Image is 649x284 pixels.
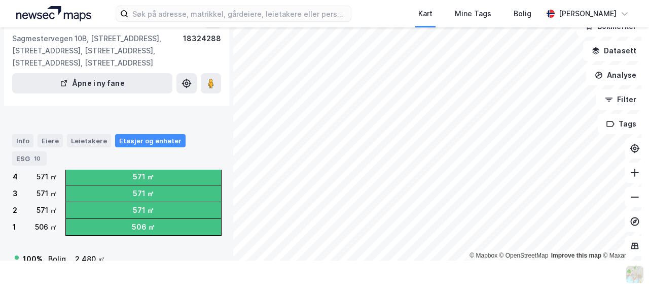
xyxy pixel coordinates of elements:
[12,151,47,166] div: ESG
[133,204,154,216] div: 571 ㎡
[598,114,645,134] button: Tags
[183,33,221,69] div: 18324288
[16,6,91,21] img: logo.a4113a55bc3d86da70a041830d287a7e.svg
[598,235,649,284] div: Kontrollprogram for chat
[75,253,105,265] div: 2 480 ㎡
[12,73,172,93] button: Åpne i ny fane
[37,187,57,200] div: 571 ㎡
[48,253,69,265] div: Bolig
[598,235,649,284] iframe: Chat Widget
[67,134,111,147] div: Leietakere
[13,221,16,233] div: 1
[455,8,491,20] div: Mine Tags
[470,252,497,259] a: Mapbox
[583,41,645,61] button: Datasett
[586,65,645,85] button: Analyse
[35,221,57,233] div: 506 ㎡
[596,89,645,110] button: Filter
[13,204,17,216] div: 2
[37,171,57,183] div: 571 ㎡
[38,134,63,147] div: Eiere
[12,134,33,147] div: Info
[499,252,549,259] a: OpenStreetMap
[119,136,182,145] div: Etasjer og enheter
[133,171,154,183] div: 571 ㎡
[514,8,531,20] div: Bolig
[13,171,18,183] div: 4
[12,33,183,69] div: Sagmestervegen 10B, [STREET_ADDRESS], [STREET_ADDRESS], [STREET_ADDRESS], [STREET_ADDRESS], [STRE...
[559,8,617,20] div: [PERSON_NAME]
[418,8,432,20] div: Kart
[132,221,155,233] div: 506 ㎡
[128,6,351,21] input: Søk på adresse, matrikkel, gårdeiere, leietakere eller personer
[551,252,601,259] a: Improve this map
[32,153,43,164] div: 10
[13,187,18,200] div: 3
[23,253,43,265] div: 100 %
[133,187,154,200] div: 571 ㎡
[37,204,57,216] div: 571 ㎡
